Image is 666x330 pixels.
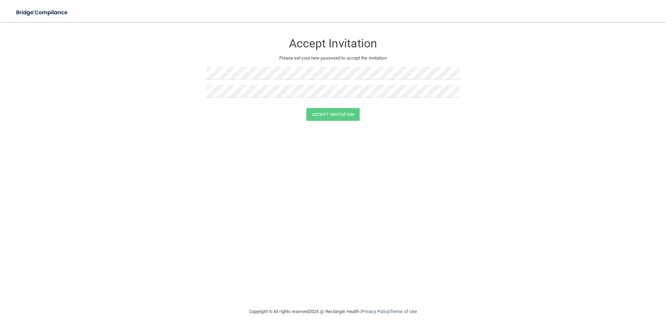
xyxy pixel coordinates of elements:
button: Accept Invitation [306,108,360,121]
img: bridge_compliance_login_screen.278c3ca4.svg [10,6,74,20]
h3: Accept Invitation [206,37,460,50]
div: Copyright © All rights reserved 2025 @ Rectangle Health | | [206,301,460,323]
p: Please set your new password to accept the invitation [212,54,454,62]
a: Privacy Policy [361,309,389,314]
a: Terms of Use [390,309,417,314]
